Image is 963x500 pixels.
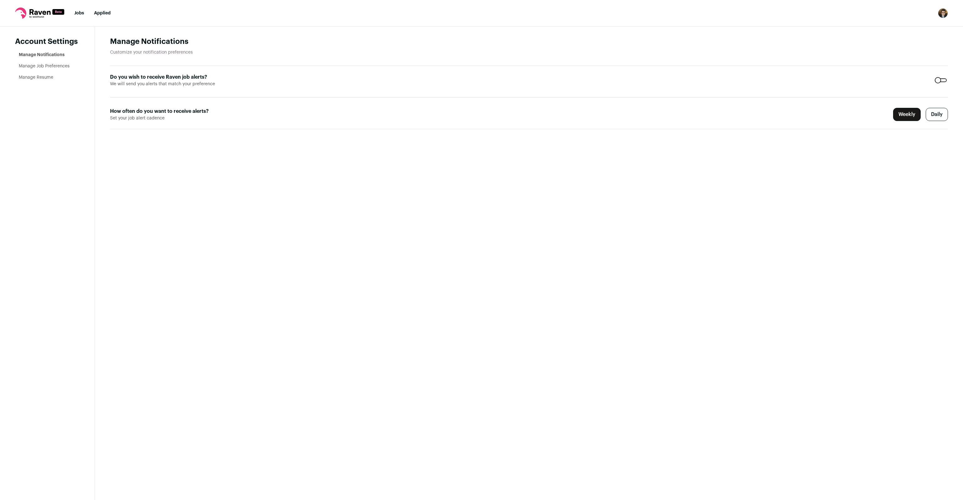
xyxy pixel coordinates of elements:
[19,53,65,57] a: Manage Notifications
[893,108,921,121] label: Weekly
[926,108,948,121] label: Daily
[110,108,393,115] label: How often do you want to receive alerts?
[938,8,948,18] img: 6159877-medium_jpg
[15,37,80,47] header: Account Settings
[110,37,948,47] h1: Manage Notifications
[19,64,70,68] a: Manage Job Preferences
[94,11,111,15] a: Applied
[19,75,53,80] a: Manage Resume
[938,8,948,18] button: Open dropdown
[110,49,948,55] p: Customize your notification preferences
[110,81,393,87] span: We will send you alerts that match your preference
[74,11,84,15] a: Jobs
[110,73,393,81] label: Do you wish to receive Raven job alerts?
[110,115,393,121] span: Set your job alert cadence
